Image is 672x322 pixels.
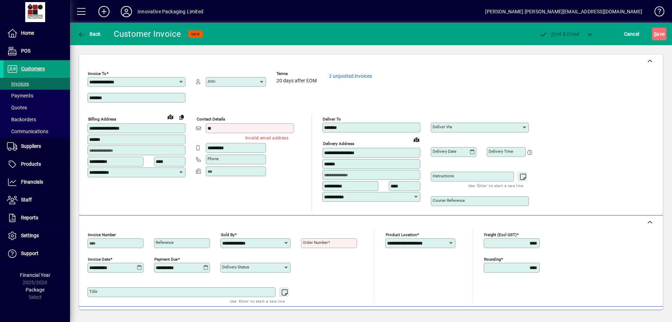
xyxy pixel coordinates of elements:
[221,232,234,237] mat-label: Sold by
[26,287,44,293] span: Package
[551,31,554,37] span: P
[652,28,666,40] button: Save
[21,233,39,238] span: Settings
[7,129,48,134] span: Communications
[323,117,341,122] mat-label: Deliver To
[535,28,583,40] button: Post & Email
[138,6,203,17] div: Innovative Packaging Limited
[7,93,33,98] span: Payments
[3,138,70,155] a: Suppliers
[208,156,219,161] mat-label: Phone
[21,143,41,149] span: Suppliers
[21,48,30,54] span: POS
[20,272,50,278] span: Financial Year
[21,30,34,36] span: Home
[3,102,70,114] a: Quotes
[88,71,106,76] mat-label: Invoice To
[654,31,657,37] span: S
[76,28,103,40] button: Back
[622,28,641,40] button: Cancel
[484,232,517,237] mat-label: Freight (excl GST)
[3,227,70,245] a: Settings
[3,125,70,137] a: Communications
[3,114,70,125] a: Backorders
[21,215,38,220] span: Reports
[21,66,45,71] span: Customers
[624,28,639,40] span: Cancel
[88,232,116,237] mat-label: Invoice number
[114,28,181,40] div: Customer Invoice
[386,232,417,237] mat-label: Product location
[3,78,70,90] a: Invoices
[191,32,200,36] span: NEW
[3,209,70,227] a: Reports
[115,5,138,18] button: Profile
[93,5,115,18] button: Add
[654,28,665,40] span: ave
[433,124,452,129] mat-label: Deliver via
[88,257,110,262] mat-label: Invoice date
[3,90,70,102] a: Payments
[7,117,36,122] span: Backorders
[484,257,501,262] mat-label: Rounding
[3,245,70,262] a: Support
[303,240,328,245] mat-label: Order number
[649,1,663,24] a: Knowledge Base
[89,289,97,294] mat-label: Title
[70,28,108,40] app-page-header-button: Back
[3,25,70,42] a: Home
[468,181,523,190] mat-hint: Use 'Enter' to start a new line
[433,149,456,154] mat-label: Delivery date
[230,297,285,305] mat-hint: Use 'Enter' to start a new line
[539,31,580,37] span: ost & Email
[165,111,176,122] a: View on map
[411,134,422,145] a: View on map
[433,198,465,203] mat-label: Courier Reference
[21,161,41,167] span: Products
[276,71,318,76] span: Terms
[3,156,70,173] a: Products
[208,79,215,84] mat-label: Attn
[3,173,70,191] a: Financials
[21,197,32,203] span: Staff
[176,111,187,123] button: Copy to Delivery address
[7,105,27,110] span: Quotes
[77,31,101,37] span: Back
[222,265,249,269] mat-label: Delivery status
[329,73,372,79] a: 2 unposted invoices
[276,78,317,84] span: 20 days after EOM
[489,149,513,154] mat-label: Delivery time
[3,191,70,209] a: Staff
[156,240,174,245] mat-label: Reference
[21,251,38,256] span: Support
[485,6,642,17] div: [PERSON_NAME] [PERSON_NAME][EMAIL_ADDRESS][DOMAIN_NAME]
[21,179,43,185] span: Financials
[198,134,288,141] mat-error: Invalid email address
[154,257,178,262] mat-label: Payment due
[433,173,454,178] mat-label: Instructions
[3,42,70,60] a: POS
[7,81,29,87] span: Invoices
